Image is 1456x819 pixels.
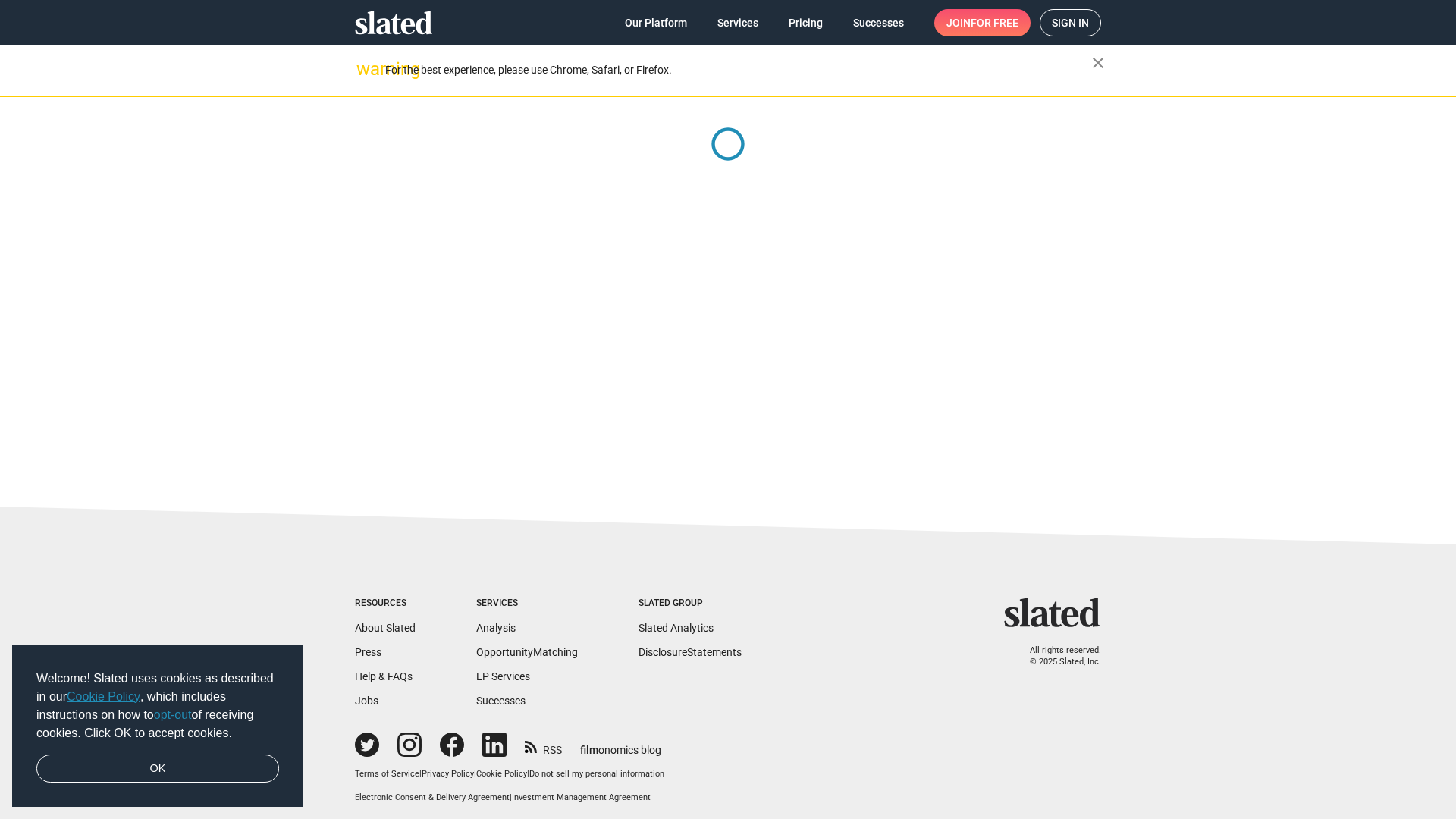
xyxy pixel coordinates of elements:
[580,731,661,758] a: filmonomics blog
[355,769,419,779] a: Terms of Service
[67,690,140,703] a: Cookie Policy
[946,9,1018,36] span: Join
[529,769,664,780] button: Do not sell my personal information
[474,769,476,779] span: |
[1014,645,1101,667] p: All rights reserved. © 2025 Slated, Inc.
[841,9,916,36] a: Successes
[385,60,1092,80] div: For the best experience, please use Chrome, Safari, or Firefox.
[355,792,510,802] a: Electronic Consent & Delivery Agreement
[1040,9,1101,36] a: Sign in
[476,598,578,610] div: Services
[527,769,529,779] span: |
[525,734,562,758] a: RSS
[476,646,578,658] a: OpportunityMatching
[1052,10,1089,36] span: Sign in
[476,769,527,779] a: Cookie Policy
[154,708,192,721] a: opt-out
[512,792,651,802] a: Investment Management Agreement
[419,769,422,779] span: |
[12,645,303,808] div: cookieconsent
[789,9,823,36] span: Pricing
[355,695,378,707] a: Jobs
[36,755,279,783] a: dismiss cookie message
[580,744,598,756] span: film
[639,598,742,610] div: Slated Group
[934,9,1031,36] a: Joinfor free
[777,9,835,36] a: Pricing
[356,60,375,78] mat-icon: warning
[639,622,714,634] a: Slated Analytics
[639,646,742,658] a: DisclosureStatements
[1089,54,1107,72] mat-icon: close
[355,598,416,610] div: Resources
[971,9,1018,36] span: for free
[705,9,770,36] a: Services
[853,9,904,36] span: Successes
[355,670,413,682] a: Help & FAQs
[510,792,512,802] span: |
[36,670,279,742] span: Welcome! Slated uses cookies as described in our , which includes instructions on how to of recei...
[422,769,474,779] a: Privacy Policy
[476,670,530,682] a: EP Services
[355,622,416,634] a: About Slated
[613,9,699,36] a: Our Platform
[355,646,381,658] a: Press
[625,9,687,36] span: Our Platform
[476,622,516,634] a: Analysis
[717,9,758,36] span: Services
[476,695,526,707] a: Successes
